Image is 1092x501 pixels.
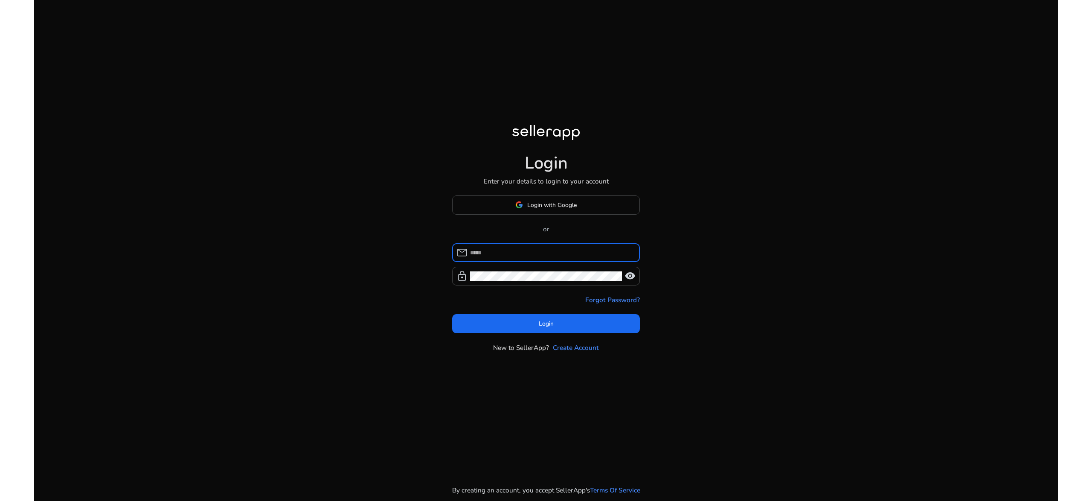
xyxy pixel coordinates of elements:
p: or [452,224,640,234]
span: Login with Google [527,201,577,210]
p: Enter your details to login to your account [484,176,609,186]
h1: Login [525,153,568,174]
p: New to SellerApp? [493,343,549,352]
button: Login [452,314,640,333]
a: Forgot Password? [585,295,640,305]
span: lock [456,271,468,282]
a: Terms Of Service [590,485,640,495]
a: Create Account [553,343,599,352]
span: Login [539,319,554,328]
span: mail [456,247,468,258]
img: google-logo.svg [515,201,523,209]
button: Login with Google [452,195,640,215]
span: visibility [624,271,636,282]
